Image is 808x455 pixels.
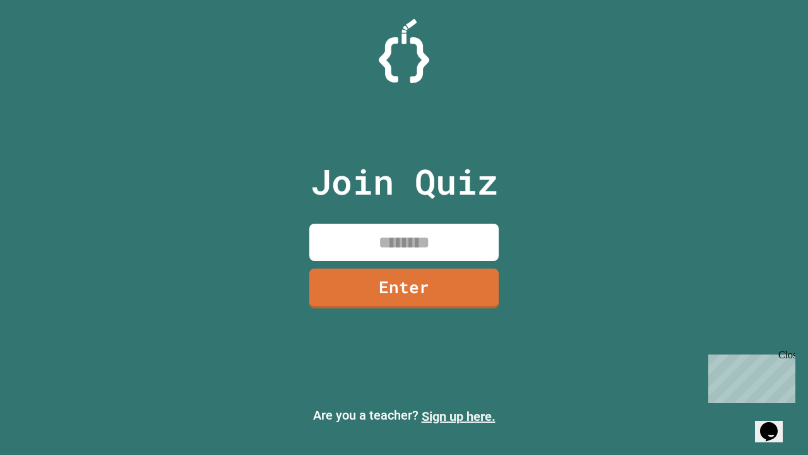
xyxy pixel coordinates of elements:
img: Logo.svg [379,19,429,83]
iframe: chat widget [703,349,795,403]
div: Chat with us now!Close [5,5,87,80]
p: Are you a teacher? [10,406,798,426]
iframe: chat widget [755,404,795,442]
p: Join Quiz [311,155,498,208]
a: Sign up here. [422,409,496,424]
a: Enter [309,269,499,308]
